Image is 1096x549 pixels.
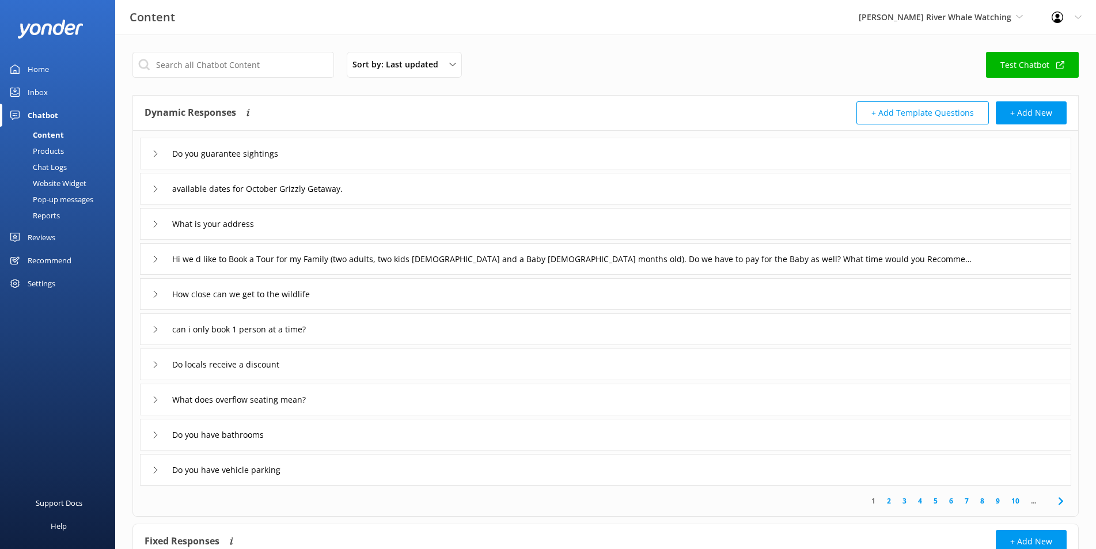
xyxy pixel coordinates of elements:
[352,58,445,71] span: Sort by: Last updated
[859,12,1011,22] span: [PERSON_NAME] River Whale Watching
[7,127,64,143] div: Content
[7,175,86,191] div: Website Widget
[7,143,64,159] div: Products
[7,159,67,175] div: Chat Logs
[28,249,71,272] div: Recommend
[7,127,115,143] a: Content
[881,495,897,506] a: 2
[7,207,115,224] a: Reports
[866,495,881,506] a: 1
[856,101,989,124] button: + Add Template Questions
[974,495,990,506] a: 8
[17,20,84,39] img: yonder-white-logo.png
[1006,495,1025,506] a: 10
[1025,495,1042,506] span: ...
[990,495,1006,506] a: 9
[28,226,55,249] div: Reviews
[7,159,115,175] a: Chat Logs
[959,495,974,506] a: 7
[28,81,48,104] div: Inbox
[912,495,928,506] a: 4
[7,191,115,207] a: Pop-up messages
[986,52,1079,78] a: Test Chatbot
[7,143,115,159] a: Products
[132,52,334,78] input: Search all Chatbot Content
[943,495,959,506] a: 6
[28,272,55,295] div: Settings
[130,8,175,26] h3: Content
[7,191,93,207] div: Pop-up messages
[7,207,60,224] div: Reports
[145,101,236,124] h4: Dynamic Responses
[28,58,49,81] div: Home
[36,491,82,514] div: Support Docs
[51,514,67,537] div: Help
[928,495,943,506] a: 5
[28,104,58,127] div: Chatbot
[996,101,1067,124] button: + Add New
[897,495,912,506] a: 3
[7,175,115,191] a: Website Widget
